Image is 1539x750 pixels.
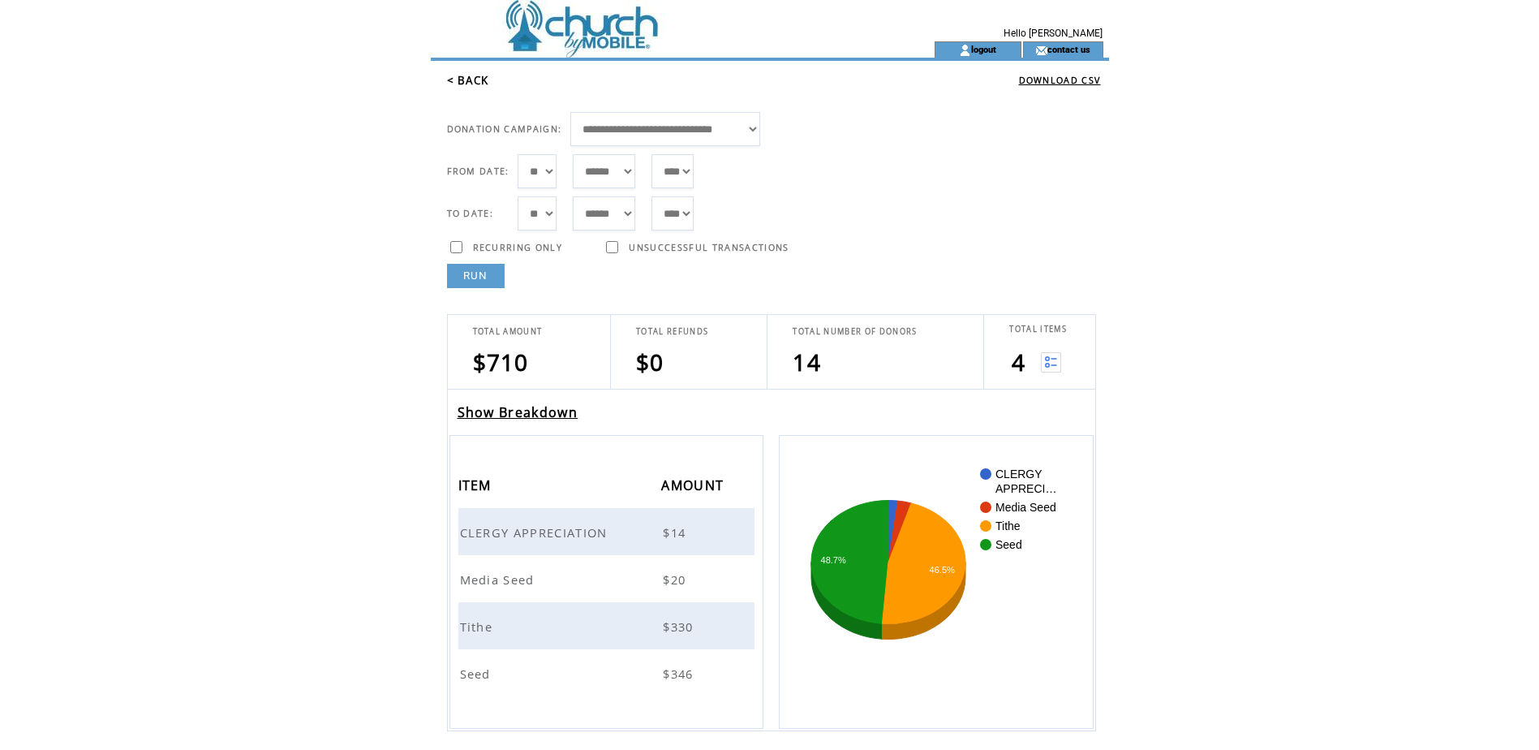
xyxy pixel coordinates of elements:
[447,73,489,88] a: < BACK
[458,472,496,502] span: ITEM
[460,665,495,679] a: Seed
[460,618,497,632] a: Tithe
[1004,28,1103,39] span: Hello [PERSON_NAME]
[995,501,1056,514] text: Media Seed
[793,347,821,377] span: 14
[636,347,664,377] span: $0
[460,524,612,538] a: CLERGY APPRECIATION
[1047,44,1090,54] a: contact us
[661,480,728,489] a: AMOUNT
[821,555,846,565] text: 48.7%
[447,208,494,219] span: TO DATE:
[663,619,697,635] span: $330
[959,44,971,57] img: account_icon.gif
[458,480,496,489] a: ITEM
[460,666,495,682] span: Seed
[995,482,1056,495] text: APPRECI…
[460,571,539,588] span: Media Seed
[473,242,563,253] span: RECURRING ONLY
[663,524,690,541] span: $14
[995,468,1042,481] text: CLERGY
[636,326,708,337] span: TOTAL REFUNDS
[460,524,612,541] span: CLERGY APPRECIATION
[804,460,1068,704] svg: A chart.
[971,44,996,54] a: logout
[460,619,497,635] span: Tithe
[1041,352,1061,373] img: View list
[447,264,505,288] a: RUN
[473,347,529,377] span: $710
[995,538,1022,551] text: Seed
[793,326,917,337] span: TOTAL NUMBER OF DONORS
[1035,44,1047,57] img: contact_us_icon.gif
[663,666,697,682] span: $346
[473,326,543,337] span: TOTAL AMOUNT
[447,123,562,135] span: DONATION CAMPAIGN:
[661,472,728,502] span: AMOUNT
[458,403,578,421] a: Show Breakdown
[995,519,1021,532] text: Tithe
[1012,347,1025,377] span: 4
[460,571,539,585] a: Media Seed
[930,565,955,575] text: 46.5%
[1019,75,1101,86] a: DOWNLOAD CSV
[663,571,690,588] span: $20
[447,166,509,177] span: FROM DATE:
[1009,324,1067,334] span: TOTAL ITEMS
[629,242,789,253] span: UNSUCCESSFUL TRANSACTIONS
